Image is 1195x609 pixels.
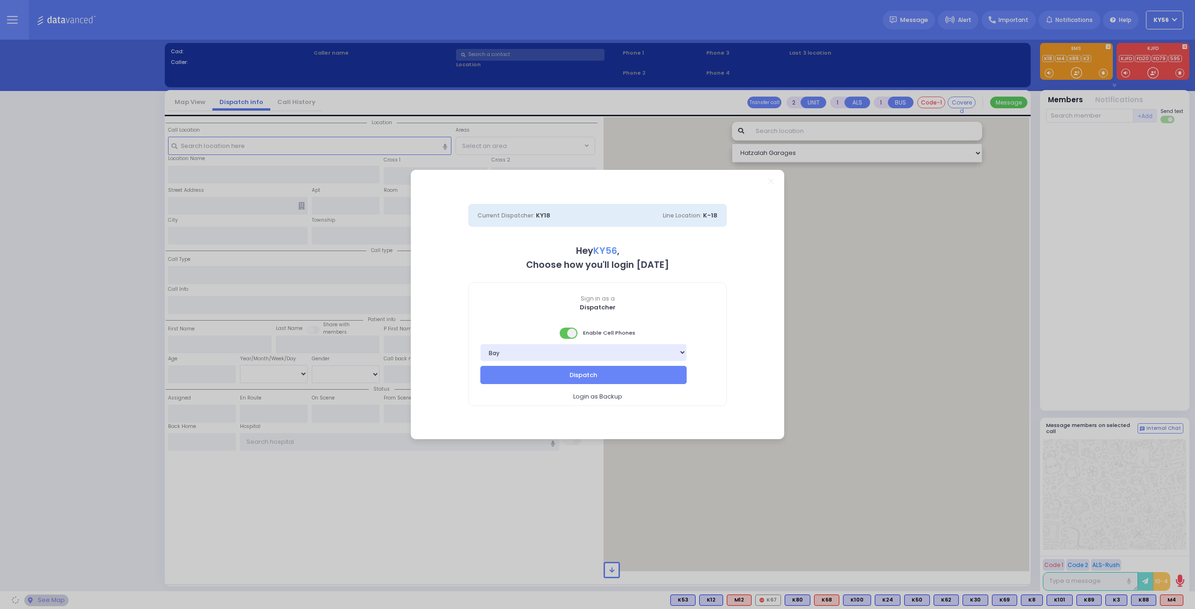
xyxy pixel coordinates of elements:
span: Login as Backup [573,392,622,401]
button: Dispatch [480,366,687,384]
span: KY56 [593,245,617,257]
a: Close [768,179,773,184]
span: Enable Cell Phones [560,327,635,340]
b: Hey , [576,245,619,257]
span: KY18 [536,211,550,220]
span: Line Location: [663,211,702,219]
b: Dispatcher [580,303,616,312]
b: Choose how you'll login [DATE] [526,259,669,271]
span: K-18 [703,211,717,220]
span: Sign in as a [469,294,726,303]
span: Current Dispatcher: [478,211,534,219]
